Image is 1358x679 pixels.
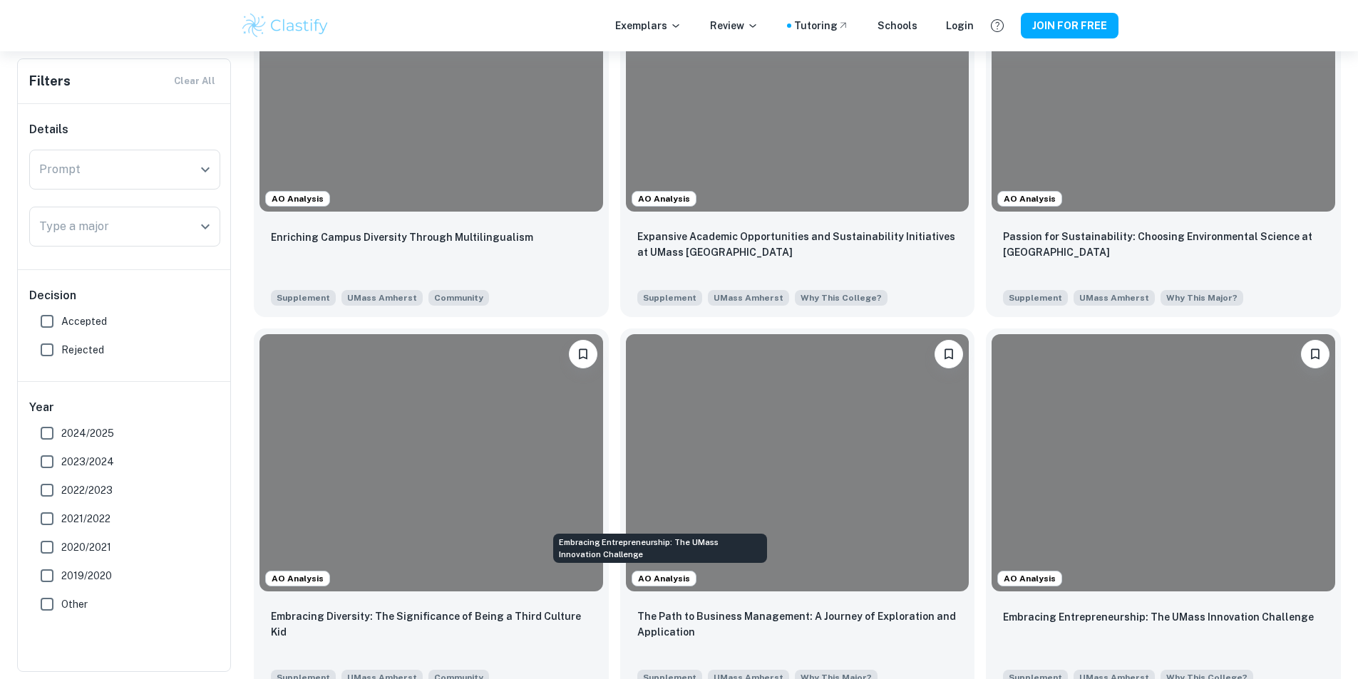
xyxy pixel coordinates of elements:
button: Please log in to bookmark exemplars [569,340,597,368]
span: AO Analysis [266,192,329,205]
span: Supplement [1003,290,1068,306]
span: 2021/2022 [61,511,110,527]
p: The Path to Business Management: A Journey of Exploration and Application [637,608,958,640]
span: 2022/2023 [61,482,113,498]
h6: Filters [29,71,71,91]
h6: Decision [29,287,220,304]
p: Exemplars [615,18,681,33]
a: Schools [878,18,917,33]
p: Embracing Diversity: The Significance of Being a Third Culture Kid [271,608,592,640]
span: 2024/2025 [61,425,114,441]
span: Supplement [271,290,336,306]
span: Why This Major? [1166,291,1238,304]
span: 2020/2021 [61,539,111,555]
span: AO Analysis [998,572,1061,585]
button: JOIN FOR FREE [1021,13,1118,38]
span: Please tell us why you want to attend UMass Amherst? [795,289,888,306]
span: Community [434,291,483,304]
span: AO Analysis [266,572,329,585]
p: Expansive Academic Opportunities and Sustainability Initiatives at UMass Amherst [637,229,958,260]
span: 2019/2020 [61,568,112,584]
span: Why This College? [801,291,882,304]
span: UMass Amherst [708,290,789,306]
h6: Details [29,121,220,138]
p: Enriching Campus Diversity Through Multilingualism [271,229,533,245]
span: Accepted [61,313,107,329]
p: Review [710,18,758,33]
span: UMass Amherst [1074,290,1155,306]
span: At UMass Amherst, no two students are alike. Our communities and groups often define us and shape... [428,289,489,306]
div: Embracing Entrepreneurship: The UMass Innovation Challenge [553,534,767,563]
span: AO Analysis [632,572,696,585]
span: Please tell us why you chose the Major(s) you did? [1161,289,1243,306]
span: 2023/2024 [61,454,114,470]
a: Tutoring [794,18,849,33]
button: Please log in to bookmark exemplars [1301,340,1329,368]
button: Open [195,160,215,180]
button: Please log in to bookmark exemplars [935,340,963,368]
span: UMass Amherst [341,290,423,306]
button: Help and Feedback [985,14,1009,38]
img: Clastify logo [240,11,331,40]
span: Other [61,596,88,612]
span: AO Analysis [632,192,696,205]
span: Supplement [637,290,702,306]
p: Embracing Entrepreneurship: The UMass Innovation Challenge [1003,609,1314,625]
h6: Year [29,399,220,416]
p: Passion for Sustainability: Choosing Environmental Science at UMass Amherst [1003,229,1324,260]
a: Login [946,18,974,33]
span: Rejected [61,342,104,358]
button: Open [195,217,215,237]
span: AO Analysis [998,192,1061,205]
